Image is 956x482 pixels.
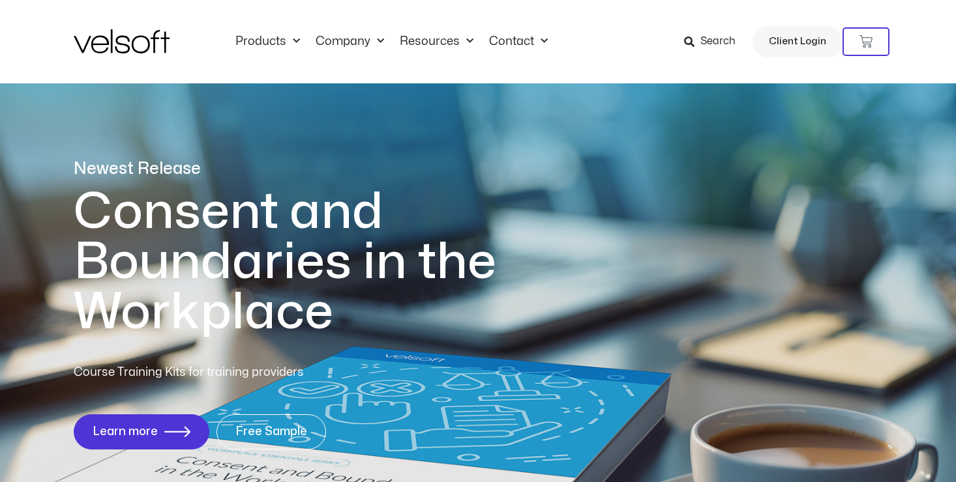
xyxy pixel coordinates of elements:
[74,363,398,382] p: Course Training Kits for training providers
[93,425,158,438] span: Learn more
[392,35,481,49] a: ResourcesMenu Toggle
[684,31,745,53] a: Search
[74,29,170,53] img: Velsoft Training Materials
[753,26,843,57] a: Client Login
[74,187,550,337] h1: Consent and Boundaries in the Workplace
[217,414,326,449] a: Free Sample
[308,35,392,49] a: CompanyMenu Toggle
[235,425,307,438] span: Free Sample
[228,35,308,49] a: ProductsMenu Toggle
[74,414,209,449] a: Learn more
[769,33,826,50] span: Client Login
[481,35,556,49] a: ContactMenu Toggle
[74,158,550,180] p: Newest Release
[228,35,556,49] nav: Menu
[700,33,736,50] span: Search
